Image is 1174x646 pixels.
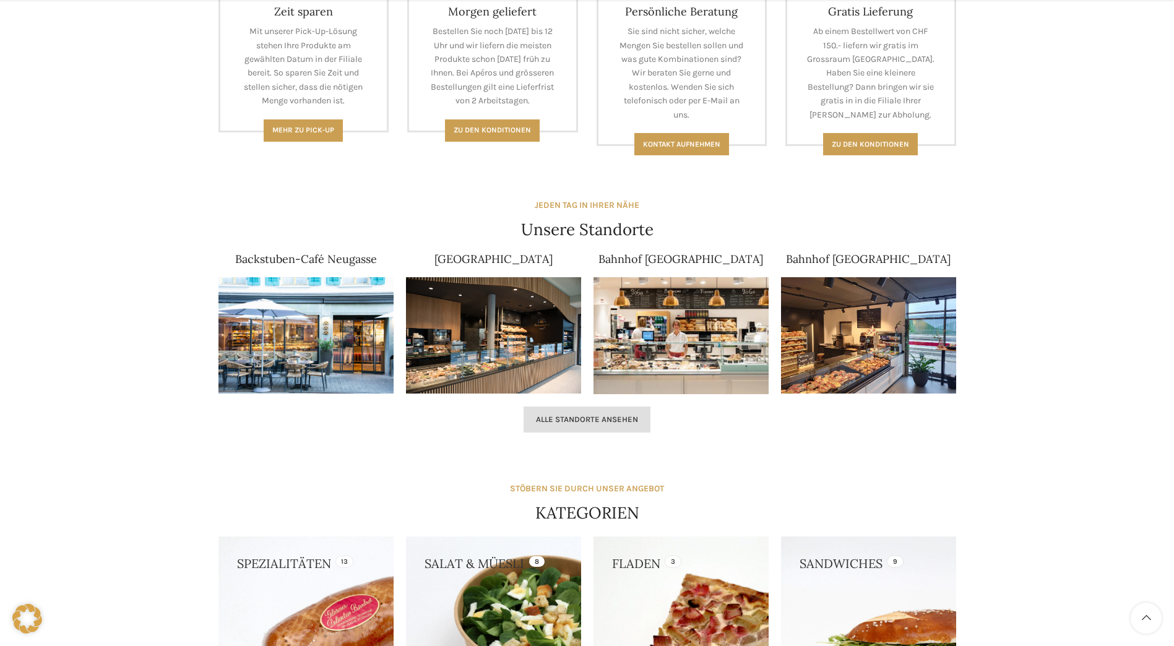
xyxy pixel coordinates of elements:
[536,415,638,424] span: Alle Standorte ansehen
[535,199,639,212] div: JEDEN TAG IN IHRER NÄHE
[445,119,540,142] a: Zu den Konditionen
[643,140,720,149] span: Kontakt aufnehmen
[454,126,531,134] span: Zu den Konditionen
[535,502,639,524] h4: KATEGORIEN
[235,252,377,266] a: Backstuben-Café Neugasse
[510,482,664,496] div: STÖBERN SIE DURCH UNSER ANGEBOT
[823,133,918,155] a: Zu den konditionen
[434,252,553,266] a: [GEOGRAPHIC_DATA]
[832,140,909,149] span: Zu den konditionen
[239,25,369,108] p: Mit unserer Pick-Up-Lösung stehen Ihre Produkte am gewählten Datum in der Filiale bereit. So spar...
[1131,603,1162,634] a: Scroll to top button
[806,25,936,122] p: Ab einem Bestellwert von CHF 150.- liefern wir gratis im Grossraum [GEOGRAPHIC_DATA]. Haben Sie e...
[272,126,334,134] span: Mehr zu Pick-Up
[598,252,763,266] a: Bahnhof [GEOGRAPHIC_DATA]
[617,4,747,19] h4: Persönliche Beratung
[786,252,951,266] a: Bahnhof [GEOGRAPHIC_DATA]
[521,218,654,241] h4: Unsere Standorte
[524,407,650,433] a: Alle Standorte ansehen
[428,25,558,108] p: Bestellen Sie noch [DATE] bis 12 Uhr und wir liefern die meisten Produkte schon [DATE] früh zu Ih...
[617,25,747,122] p: Sie sind nicht sicher, welche Mengen Sie bestellen sollen und was gute Kombinationen sind? Wir be...
[264,119,343,142] a: Mehr zu Pick-Up
[239,4,369,19] h4: Zeit sparen
[634,133,729,155] a: Kontakt aufnehmen
[428,4,558,19] h4: Morgen geliefert
[806,4,936,19] h4: Gratis Lieferung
